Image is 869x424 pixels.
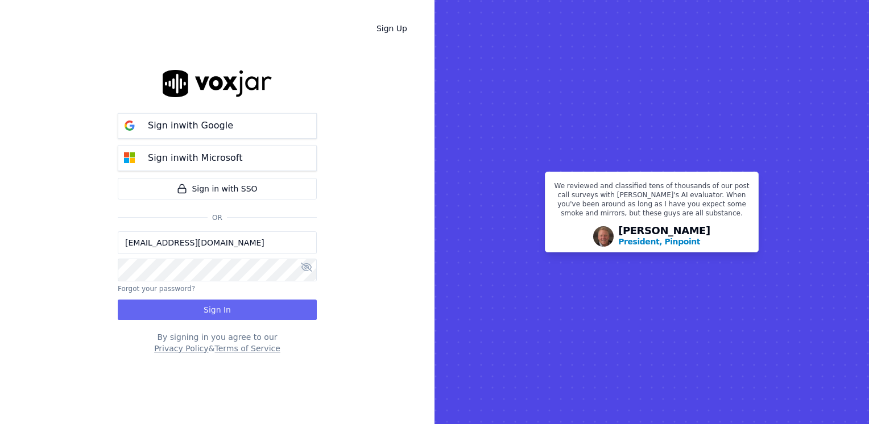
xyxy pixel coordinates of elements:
button: Sign inwith Google [118,113,317,139]
a: Sign in with SSO [118,178,317,199]
a: Sign Up [367,18,416,39]
div: [PERSON_NAME] [618,226,710,247]
img: microsoft Sign in button [118,147,141,169]
div: By signing in you agree to our & [118,331,317,354]
button: Sign inwith Microsoft [118,146,317,171]
p: Sign in with Microsoft [148,151,242,165]
img: logo [163,70,272,97]
input: Email [118,231,317,254]
p: President, Pinpoint [618,236,700,247]
button: Forgot your password? [118,284,195,293]
button: Sign In [118,300,317,320]
img: google Sign in button [118,114,141,137]
span: Or [208,213,227,222]
img: Avatar [593,226,614,247]
p: Sign in with Google [148,119,233,132]
button: Terms of Service [214,343,280,354]
p: We reviewed and classified tens of thousands of our post call surveys with [PERSON_NAME]'s AI eva... [552,181,751,222]
button: Privacy Policy [154,343,208,354]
